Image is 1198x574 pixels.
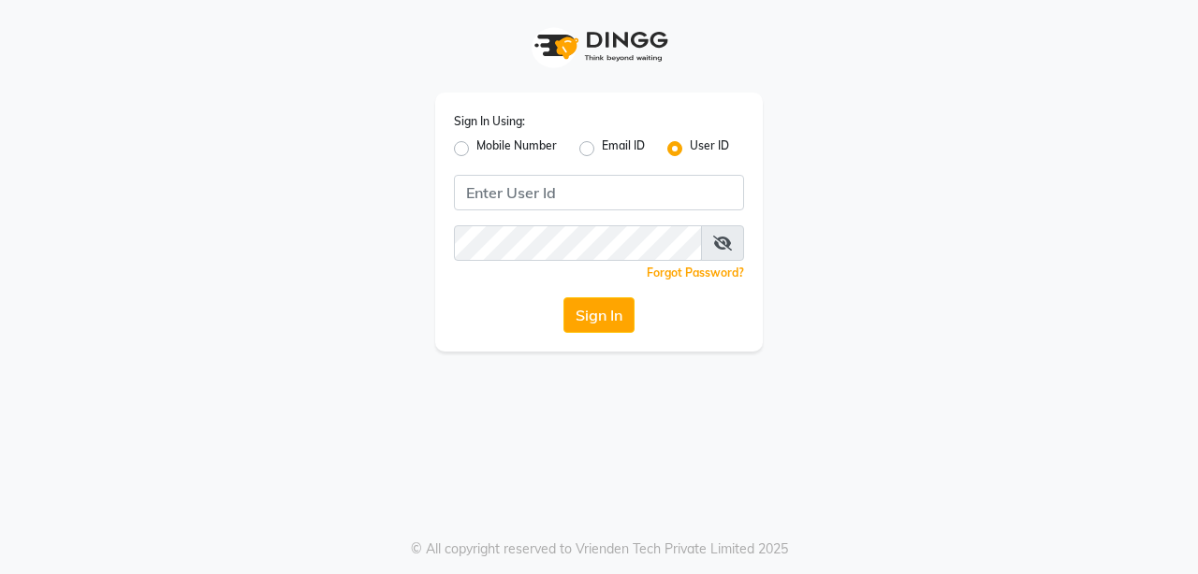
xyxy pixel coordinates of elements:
label: Sign In Using: [454,113,525,130]
input: Username [454,175,744,210]
img: logo1.svg [524,19,674,74]
label: Mobile Number [476,137,557,160]
label: Email ID [602,137,645,160]
a: Forgot Password? [647,265,744,280]
input: Username [454,225,702,261]
label: User ID [690,137,729,160]
button: Sign In [563,297,635,333]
